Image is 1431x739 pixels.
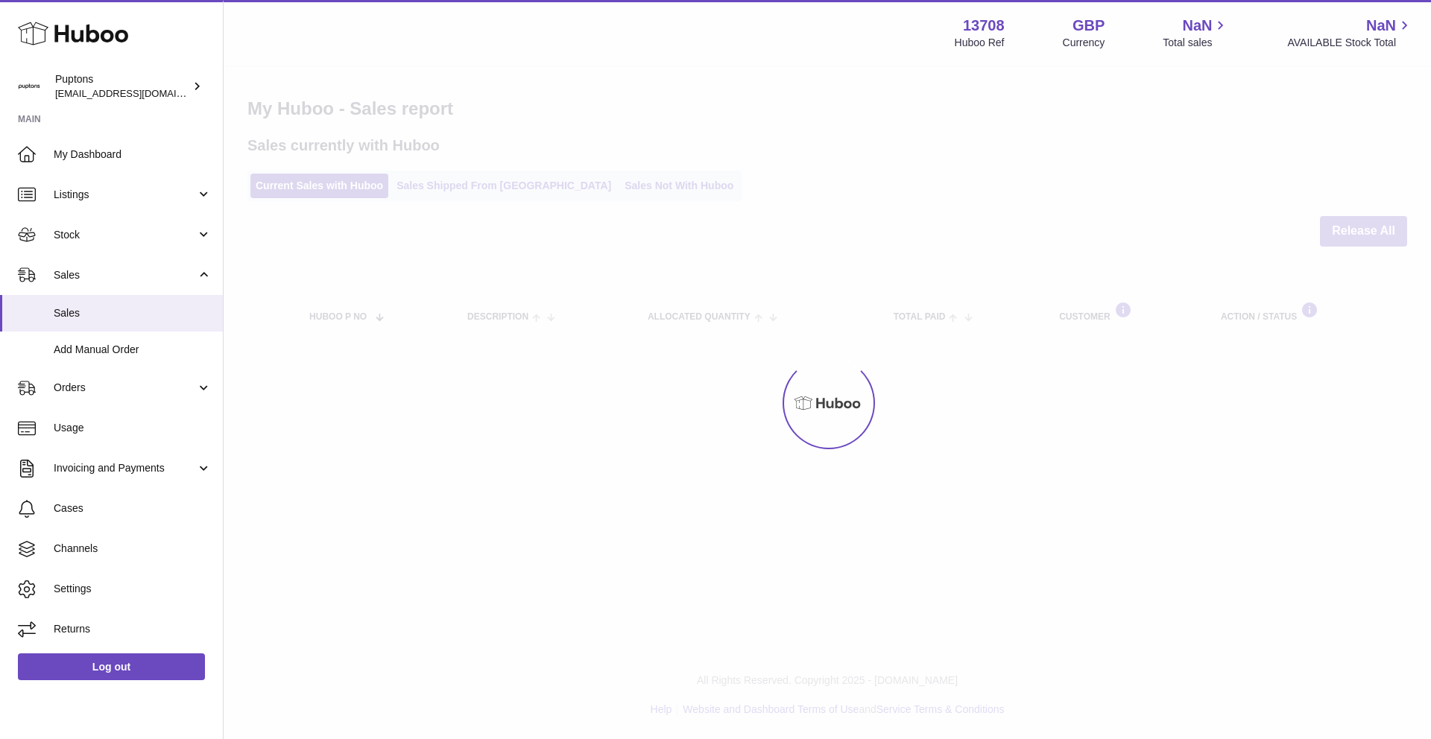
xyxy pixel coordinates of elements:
a: NaN Total sales [1163,16,1229,50]
span: Total sales [1163,36,1229,50]
span: Stock [54,228,196,242]
span: My Dashboard [54,148,212,162]
span: Sales [54,268,196,282]
span: Invoicing and Payments [54,461,196,475]
span: NaN [1182,16,1212,36]
span: NaN [1366,16,1396,36]
span: Usage [54,421,212,435]
span: Listings [54,188,196,202]
img: hello@puptons.com [18,75,40,98]
a: NaN AVAILABLE Stock Total [1287,16,1413,50]
strong: GBP [1073,16,1105,36]
span: Cases [54,501,212,516]
span: Sales [54,306,212,320]
div: Currency [1063,36,1105,50]
span: [EMAIL_ADDRESS][DOMAIN_NAME] [55,87,219,99]
span: Returns [54,622,212,636]
a: Log out [18,653,205,680]
span: Channels [54,542,212,556]
span: AVAILABLE Stock Total [1287,36,1413,50]
div: Huboo Ref [955,36,1005,50]
span: Orders [54,381,196,395]
strong: 13708 [963,16,1005,36]
div: Puptons [55,72,189,101]
span: Settings [54,582,212,596]
span: Add Manual Order [54,343,212,357]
